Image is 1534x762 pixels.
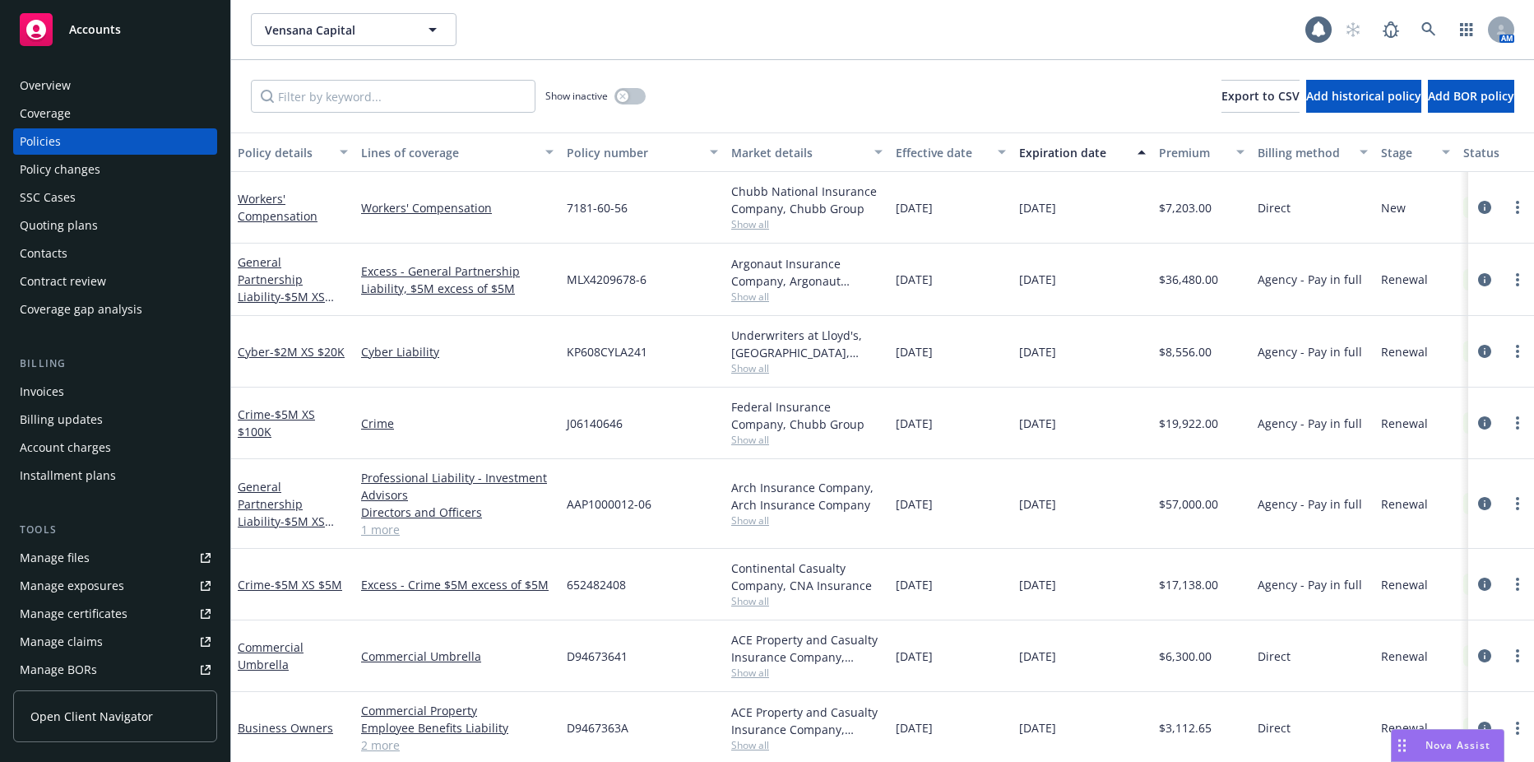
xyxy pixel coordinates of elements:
[20,657,97,683] div: Manage BORs
[560,132,725,172] button: Policy number
[731,217,883,231] span: Show all
[238,254,325,322] a: General Partnership Liability
[13,156,217,183] a: Policy changes
[725,132,889,172] button: Market details
[567,343,647,360] span: KP608CYLA241
[1508,646,1527,666] a: more
[1508,718,1527,738] a: more
[1221,88,1300,104] span: Export to CSV
[1159,271,1218,288] span: $36,480.00
[361,343,554,360] a: Cyber Liability
[69,23,121,36] span: Accounts
[13,629,217,655] a: Manage claims
[13,573,217,599] span: Manage exposures
[1381,648,1428,665] span: Renewal
[20,407,103,433] div: Billing updates
[271,577,342,592] span: - $5M XS $5M
[1475,270,1495,290] a: circleInformation
[13,128,217,155] a: Policies
[20,462,116,489] div: Installment plans
[1019,144,1128,161] div: Expiration date
[1381,144,1432,161] div: Stage
[1258,648,1291,665] span: Direct
[1508,574,1527,594] a: more
[1258,144,1350,161] div: Billing method
[731,631,883,666] div: ACE Property and Casualty Insurance Company, Chubb Group
[20,573,124,599] div: Manage exposures
[1159,199,1212,216] span: $7,203.00
[1381,415,1428,432] span: Renewal
[1306,88,1421,104] span: Add historical policy
[13,657,217,683] a: Manage BORs
[13,100,217,127] a: Coverage
[13,545,217,571] a: Manage files
[896,199,933,216] span: [DATE]
[1381,495,1428,513] span: Renewal
[896,343,933,360] span: [DATE]
[1391,729,1504,762] button: Nova Assist
[545,89,608,103] span: Show inactive
[731,479,883,513] div: Arch Insurance Company, Arch Insurance Company
[1019,495,1056,513] span: [DATE]
[731,433,883,447] span: Show all
[1159,719,1212,736] span: $3,112.65
[251,13,456,46] button: Vensana Capital
[20,601,127,627] div: Manage certificates
[1428,88,1514,104] span: Add BOR policy
[1159,495,1218,513] span: $57,000.00
[1475,197,1495,217] a: circleInformation
[1019,343,1056,360] span: [DATE]
[1508,413,1527,433] a: more
[20,128,61,155] div: Policies
[13,434,217,461] a: Account charges
[238,577,342,592] a: Crime
[731,183,883,217] div: Chubb National Insurance Company, Chubb Group
[1221,80,1300,113] button: Export to CSV
[1381,199,1406,216] span: New
[896,495,933,513] span: [DATE]
[1475,494,1495,513] a: circleInformation
[1258,271,1362,288] span: Agency - Pay in full
[13,184,217,211] a: SSC Cases
[238,479,325,546] a: General Partnership Liability
[13,522,217,538] div: Tools
[20,156,100,183] div: Policy changes
[1381,271,1428,288] span: Renewal
[1159,144,1226,161] div: Premium
[13,462,217,489] a: Installment plans
[731,560,883,594] div: Continental Casualty Company, CNA Insurance
[567,271,647,288] span: MLX4209678-6
[1475,718,1495,738] a: circleInformation
[896,719,933,736] span: [DATE]
[238,720,333,736] a: Business Owners
[1258,719,1291,736] span: Direct
[238,344,345,360] a: Cyber
[731,666,883,680] span: Show all
[361,521,554,538] a: 1 more
[1475,342,1495,361] a: circleInformation
[1159,648,1212,665] span: $6,300.00
[1508,494,1527,513] a: more
[361,648,554,665] a: Commercial Umbrella
[731,398,883,433] div: Federal Insurance Company, Chubb Group
[20,72,71,99] div: Overview
[238,289,334,322] span: - $5M XS $5M
[13,379,217,405] a: Invoices
[20,212,98,239] div: Quoting plans
[731,513,883,527] span: Show all
[1258,343,1362,360] span: Agency - Pay in full
[1258,495,1362,513] span: Agency - Pay in full
[361,144,535,161] div: Lines of coverage
[567,495,651,513] span: AAP1000012-06
[238,407,315,439] span: - $5M XS $100K
[1428,80,1514,113] button: Add BOR policy
[896,271,933,288] span: [DATE]
[231,132,355,172] button: Policy details
[1374,13,1407,46] a: Report a Bug
[1019,576,1056,593] span: [DATE]
[1019,648,1056,665] span: [DATE]
[13,240,217,267] a: Contacts
[567,719,628,736] span: D9467363A
[238,639,304,672] a: Commercial Umbrella
[20,296,142,323] div: Coverage gap analysis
